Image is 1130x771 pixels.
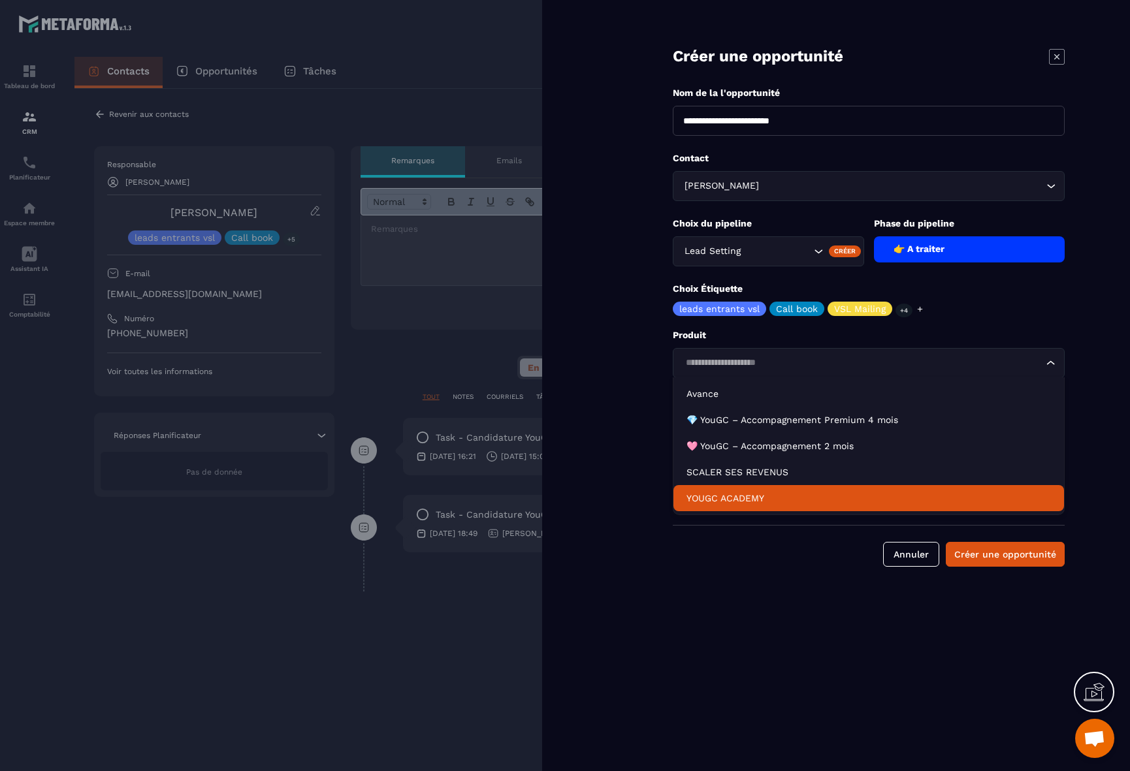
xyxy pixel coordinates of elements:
[673,152,1065,165] p: Contact
[673,329,1065,341] p: Produit
[673,87,1065,99] p: Nom de la l'opportunité
[874,217,1065,230] p: Phase du pipeline
[1075,719,1114,758] div: Ouvrir le chat
[681,356,1043,370] input: Search for option
[686,465,1051,479] p: SCALER SES REVENUS
[834,304,886,313] p: VSL Mailing
[681,179,762,193] span: [PERSON_NAME]
[681,244,743,259] span: Lead Setting
[673,236,864,266] div: Search for option
[946,542,1065,567] button: Créer une opportunité
[673,171,1065,201] div: Search for option
[686,413,1051,426] p: 💎 YouGC – Accompagnement Premium 4 mois
[673,46,843,67] p: Créer une opportunité
[679,304,760,313] p: leads entrants vsl
[673,217,864,230] p: Choix du pipeline
[829,245,861,257] div: Créer
[776,304,818,313] p: Call book
[762,179,1043,193] input: Search for option
[743,244,811,259] input: Search for option
[673,283,1065,295] p: Choix Étiquette
[686,387,1051,400] p: Avance
[686,439,1051,452] p: 🩷 YouGC – Accompagnement 2 mois
[883,542,939,567] button: Annuler
[673,348,1065,378] div: Search for option
[896,304,912,317] p: +4
[686,492,1051,505] p: YOUGC ACADEMY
